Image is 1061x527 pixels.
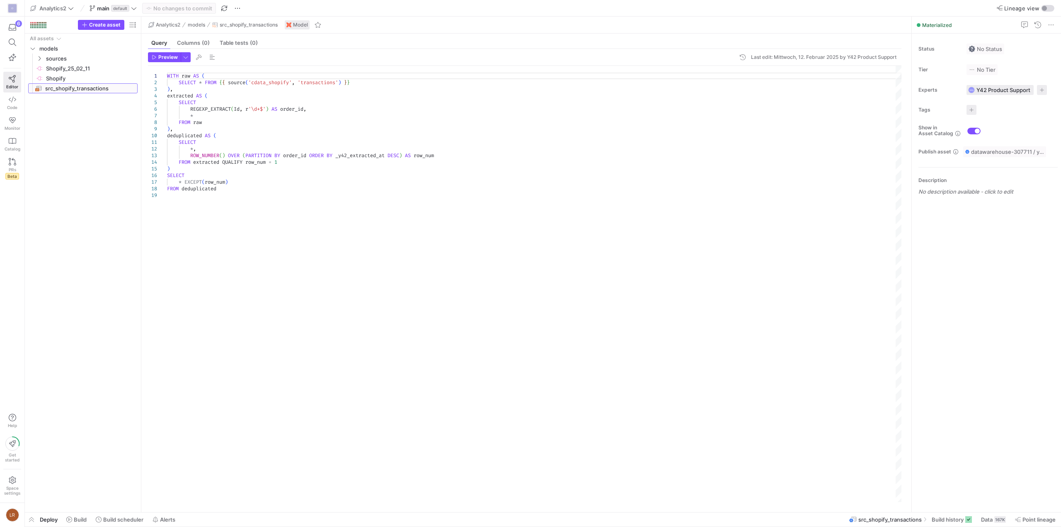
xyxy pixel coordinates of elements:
[303,106,306,112] span: ,
[969,66,996,73] span: No Tier
[167,172,184,179] span: SELECT
[182,185,216,192] span: deduplicated
[327,152,332,159] span: BY
[3,410,21,432] button: Help
[225,179,228,185] span: )
[3,506,21,524] button: LR
[39,5,66,12] span: Analytics2
[967,64,998,75] button: No tierNo Tier
[89,22,121,28] span: Create asset
[918,46,960,52] span: Status
[202,179,205,185] span: (
[220,22,278,28] span: src_shopify_transactions
[245,79,248,86] span: (
[222,159,242,165] span: QUALIFY
[969,46,975,52] img: No status
[30,36,54,41] div: All assets
[269,159,271,165] span: =
[240,106,242,112] span: ,
[219,79,222,86] span: {
[222,79,225,86] span: {
[148,159,157,165] div: 14
[994,516,1006,523] div: 167K
[918,107,960,113] span: Tags
[148,179,157,185] div: 17
[344,79,347,86] span: }
[858,516,922,523] span: src_shopify_transactions
[405,152,411,159] span: AS
[179,139,196,146] span: SELECT
[190,152,219,159] span: ROW_NUMBER
[414,152,434,159] span: row_num
[388,152,399,159] span: DESC
[170,126,173,132] span: ,
[399,152,402,159] span: )
[918,87,960,93] span: Experts
[167,73,179,79] span: WITH
[177,40,210,46] span: Columns
[309,152,324,159] span: ORDER
[186,20,207,30] button: models
[167,86,170,92] span: )
[981,516,993,523] span: Data
[932,516,964,523] span: Build history
[968,87,975,93] div: YPS
[971,148,1044,155] span: datawarehouse-307711 / y42_analytics2_main / src_shopify_transactions
[193,159,219,165] span: extracted
[1004,5,1039,12] span: Lineage view
[148,146,157,152] div: 12
[148,185,157,192] div: 18
[4,486,20,495] span: Space settings
[967,44,1004,54] button: No statusNo Status
[293,22,308,28] span: Model
[28,44,138,53] div: Press SPACE to select this row.
[205,179,225,185] span: row_num
[248,106,266,112] span: '\d+$'
[9,167,16,172] span: PRs
[188,22,205,28] span: models
[46,64,136,73] span: Shopify_25_02_11​​​​​​​​
[918,177,1058,183] p: Description
[97,5,109,12] span: main
[3,72,21,92] a: Editor
[292,79,295,86] span: ,
[179,159,190,165] span: FROM
[5,452,19,462] span: Get started
[148,92,157,99] div: 4
[196,92,202,99] span: AS
[148,106,157,112] div: 6
[148,139,157,146] div: 11
[111,5,129,12] span: default
[28,63,138,73] div: Press SPACE to select this row.
[28,53,138,63] div: Press SPACE to select this row.
[167,126,170,132] span: )
[3,473,21,499] a: Spacesettings
[46,74,136,83] span: Shopify​​​​​​​​
[148,112,157,119] div: 7
[1011,512,1059,527] button: Point lineage
[274,152,280,159] span: BY
[231,106,234,112] span: (
[977,512,1010,527] button: Data167K
[338,79,341,86] span: )
[179,119,190,126] span: FROM
[179,99,196,106] span: SELECT
[918,188,1058,195] p: No description available - click to edit
[74,516,87,523] span: Build
[3,134,21,155] a: Catalog
[918,125,953,136] span: Show in Asset Catalog
[170,86,173,92] span: ,
[146,20,182,30] button: Analytics2
[63,512,90,527] button: Build
[271,106,277,112] span: AS
[219,152,222,159] span: (
[5,146,20,151] span: Catalog
[45,84,128,93] span: src_shopify_transactions​​​​​​​​​​
[220,40,258,46] span: Table tests
[8,4,17,12] div: O
[87,3,139,14] button: maindefault
[167,185,179,192] span: FROM
[213,132,216,139] span: (
[15,20,22,27] div: 6
[751,54,896,60] div: Last edit: Mittwoch, 12. Februar 2025 by Y42 Product Support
